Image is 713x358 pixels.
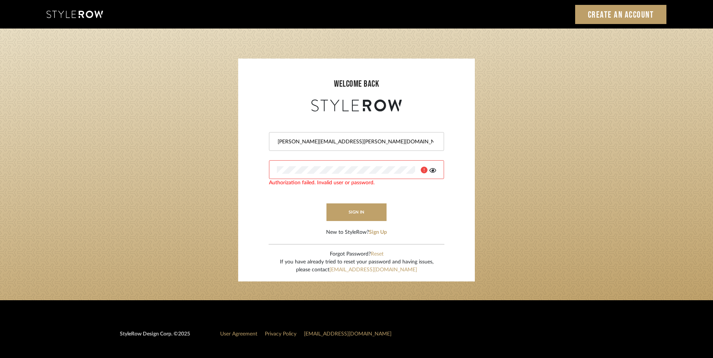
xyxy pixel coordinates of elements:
[265,331,296,337] a: Privacy Policy
[371,250,384,258] button: Reset
[269,179,444,187] div: Authorization failed. Invalid user or password.
[304,331,391,337] a: [EMAIL_ADDRESS][DOMAIN_NAME]
[575,5,667,24] a: Create an Account
[280,250,434,258] div: Forgot Password?
[369,229,387,236] button: Sign Up
[280,258,434,274] div: If you have already tried to reset your password and having issues, please contact
[120,330,190,344] div: StyleRow Design Corp. ©2025
[329,267,417,272] a: [EMAIL_ADDRESS][DOMAIN_NAME]
[246,77,467,91] div: welcome back
[326,229,387,236] div: New to StyleRow?
[220,331,257,337] a: User Agreement
[326,203,387,221] button: sign in
[277,138,434,146] input: Email Address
